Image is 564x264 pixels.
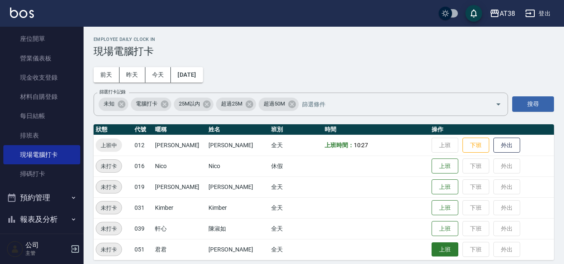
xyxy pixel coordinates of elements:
[96,224,122,233] span: 未打卡
[206,156,269,176] td: Nico
[99,98,128,111] div: 未知
[462,138,489,153] button: 下班
[3,68,80,87] a: 現金收支登錄
[323,124,430,135] th: 時間
[131,100,163,108] span: 電腦打卡
[269,156,323,176] td: 休假
[174,98,214,111] div: 25M以內
[269,239,323,260] td: 全天
[269,197,323,218] td: 全天
[259,98,299,111] div: 超過50M
[492,98,505,111] button: Open
[432,200,458,216] button: 上班
[206,197,269,218] td: Kimber
[269,124,323,135] th: 班別
[96,141,122,150] span: 上班中
[3,106,80,126] a: 每日結帳
[96,162,122,171] span: 未打卡
[206,239,269,260] td: [PERSON_NAME]
[132,239,153,260] td: 051
[96,204,122,212] span: 未打卡
[131,98,171,111] div: 電腦打卡
[206,135,269,156] td: [PERSON_NAME]
[522,6,554,21] button: 登出
[96,183,122,191] span: 未打卡
[3,230,80,251] button: 客戶管理
[99,100,119,108] span: 未知
[3,49,80,68] a: 營業儀表板
[3,29,80,48] a: 座位開單
[132,124,153,135] th: 代號
[153,239,206,260] td: 君君
[153,135,206,156] td: [PERSON_NAME]
[145,67,171,83] button: 今天
[7,241,23,257] img: Person
[206,176,269,197] td: [PERSON_NAME]
[153,197,206,218] td: Kimber
[269,176,323,197] td: 全天
[94,37,554,42] h2: Employee Daily Clock In
[500,8,515,19] div: AT38
[432,179,458,195] button: 上班
[94,45,554,57] h3: 現場電腦打卡
[171,67,203,83] button: [DATE]
[269,218,323,239] td: 全天
[25,241,68,249] h5: 公司
[132,176,153,197] td: 019
[486,5,518,22] button: AT38
[96,245,122,254] span: 未打卡
[3,164,80,184] a: 掃碼打卡
[99,89,126,95] label: 篩選打卡記錄
[3,187,80,209] button: 預約管理
[153,156,206,176] td: Nico
[94,124,132,135] th: 狀態
[132,156,153,176] td: 016
[10,8,34,18] img: Logo
[206,124,269,135] th: 姓名
[132,135,153,156] td: 012
[3,126,80,145] a: 排班表
[269,135,323,156] td: 全天
[132,218,153,239] td: 039
[3,87,80,106] a: 材料自購登錄
[206,218,269,239] td: 陳淑如
[216,100,247,108] span: 超過25M
[465,5,482,22] button: save
[3,145,80,164] a: 現場電腦打卡
[354,142,368,148] span: 10:27
[325,142,354,148] b: 上班時間：
[429,124,554,135] th: 操作
[153,218,206,239] td: 軒心
[153,176,206,197] td: [PERSON_NAME]
[432,158,458,174] button: 上班
[259,100,290,108] span: 超過50M
[25,249,68,257] p: 主管
[3,209,80,230] button: 報表及分析
[153,124,206,135] th: 暱稱
[119,67,145,83] button: 昨天
[512,96,554,112] button: 搜尋
[432,242,458,257] button: 上班
[493,138,520,153] button: 外出
[300,97,481,111] input: 篩選條件
[132,197,153,218] td: 031
[216,98,256,111] div: 超過25M
[174,100,205,108] span: 25M以內
[432,221,458,236] button: 上班
[94,67,119,83] button: 前天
